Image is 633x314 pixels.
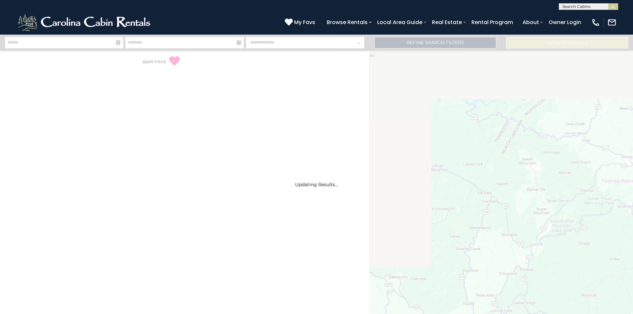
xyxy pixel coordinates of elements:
a: Local Area Guide [374,16,426,28]
img: phone-regular-white.png [591,18,600,27]
a: Real Estate [429,16,465,28]
a: My Favs [285,18,317,27]
a: Browse Rentals [323,16,371,28]
img: White-1-2.png [16,13,153,32]
img: mail-regular-white.png [607,18,617,27]
a: About [519,16,542,28]
a: Rental Program [468,16,516,28]
a: Owner Login [545,16,585,28]
span: My Favs [294,18,315,26]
